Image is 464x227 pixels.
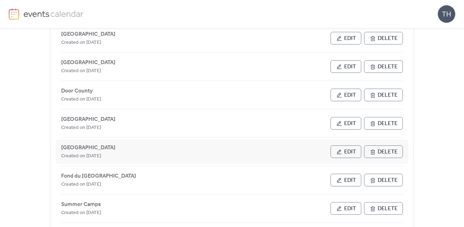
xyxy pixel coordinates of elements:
[61,32,115,36] a: [GEOGRAPHIC_DATA]
[331,117,361,130] button: Edit
[378,91,398,99] span: Delete
[344,148,356,156] span: Edit
[378,176,398,185] span: Delete
[23,8,84,19] img: logo-type
[61,87,93,95] span: Door County
[364,145,403,158] button: Delete
[331,32,361,44] button: Edit
[344,176,356,185] span: Edit
[331,89,361,101] button: Edit
[61,202,101,206] a: Summer Camps
[344,119,356,128] span: Edit
[61,39,101,47] span: Created on [DATE]
[364,60,403,73] button: Delete
[61,67,101,75] span: Created on [DATE]
[364,202,403,215] button: Delete
[61,117,115,121] a: [GEOGRAPHIC_DATA]
[61,95,101,104] span: Created on [DATE]
[61,200,101,209] span: Summer Camps
[9,8,19,20] img: logo
[61,89,93,93] a: Door County
[61,61,115,64] a: [GEOGRAPHIC_DATA]
[61,144,115,152] span: [GEOGRAPHIC_DATA]
[61,124,101,132] span: Created on [DATE]
[331,174,361,186] button: Edit
[344,91,356,99] span: Edit
[331,60,361,73] button: Edit
[364,174,403,186] button: Delete
[344,205,356,213] span: Edit
[61,174,136,178] a: Fond du [GEOGRAPHIC_DATA]
[344,63,356,71] span: Edit
[61,146,115,150] a: [GEOGRAPHIC_DATA]
[364,32,403,44] button: Delete
[378,148,398,156] span: Delete
[378,34,398,43] span: Delete
[364,117,403,130] button: Delete
[378,205,398,213] span: Delete
[61,115,115,124] span: [GEOGRAPHIC_DATA]
[61,59,115,67] span: [GEOGRAPHIC_DATA]
[61,30,115,39] span: [GEOGRAPHIC_DATA]
[331,145,361,158] button: Edit
[344,34,356,43] span: Edit
[61,209,101,217] span: Created on [DATE]
[438,5,455,23] div: TH
[378,119,398,128] span: Delete
[61,172,136,180] span: Fond du [GEOGRAPHIC_DATA]
[331,202,361,215] button: Edit
[364,89,403,101] button: Delete
[61,152,101,160] span: Created on [DATE]
[61,180,101,189] span: Created on [DATE]
[378,63,398,71] span: Delete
